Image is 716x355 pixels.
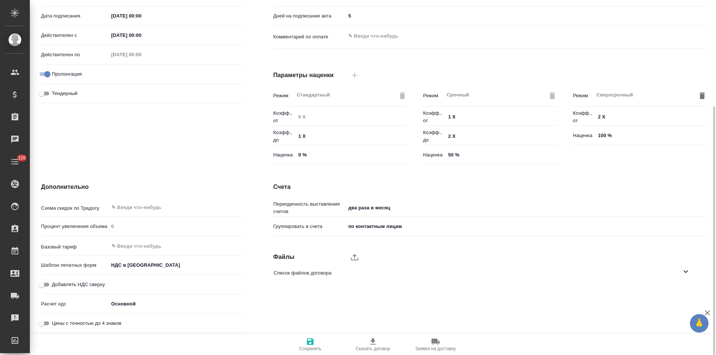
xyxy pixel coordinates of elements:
span: Добавлять НДС сверху [52,281,105,288]
span: Список файлов договора [274,269,681,277]
input: ✎ Введи что-нибудь [446,149,558,160]
a: 120 [2,152,28,171]
p: Процент увеличения объема [41,223,109,230]
span: 120 [13,154,30,162]
p: Режим [273,92,294,99]
input: ✎ Введи что-нибудь [109,10,174,21]
div: по контактным лицам [346,220,708,233]
div: Список файлов договора [268,264,702,282]
p: Наценка [273,151,296,159]
button: 🙏 [690,314,709,333]
div: Основной [109,298,244,310]
p: Наценка [573,132,595,139]
button: Open [239,245,241,247]
input: ✎ Введи что-нибудь [111,203,216,212]
p: Коэфф., до [273,129,296,144]
input: Пустое поле [296,112,408,123]
p: Коэфф., от [423,110,445,124]
span: Скачать договор [356,346,390,351]
p: Схема скидок по Традосу [41,205,109,212]
p: Расчет ндс [41,300,109,308]
input: ✎ Введи что-нибудь [296,131,408,142]
div: НДС в [GEOGRAPHIC_DATA] [109,259,244,272]
p: Группировать в счета [273,223,346,230]
div: два раза в месяц [346,202,708,214]
input: Пустое поле [109,49,174,60]
p: Режим [423,92,443,99]
span: Цены с точностью до 4 знаков [52,320,122,327]
p: Наценка [423,151,445,159]
h4: Счета [273,183,708,191]
button: Скачать договор [342,334,404,355]
input: Пустое поле [109,221,244,232]
input: ✎ Введи что-нибудь [595,130,707,141]
p: Дней на подписание акта [273,12,346,20]
input: ✎ Введи что-нибудь [446,131,558,142]
button: Заявка на доставку [404,334,467,355]
p: Шаблон печатных форм [41,262,109,269]
span: Тендерный [52,90,78,97]
h4: Дополнительно [41,183,244,191]
input: ✎ Введи что-нибудь [109,30,174,41]
p: Периодичность выставления счетов [273,200,346,215]
input: ✎ Введи что-нибудь [446,112,558,123]
p: Действителен с [41,32,109,39]
h4: Параметры наценки [273,71,346,80]
p: Коэфф., от [273,110,296,124]
label: upload [346,248,364,266]
span: 🙏 [693,316,706,331]
button: Open [239,207,241,208]
p: Действителен по [41,51,109,58]
input: ✎ Введи что-нибудь [296,149,408,160]
input: ✎ Введи что-нибудь [595,112,707,123]
span: Заявка на доставку [415,346,456,351]
button: Сохранить [279,334,342,355]
p: Дата подписания [41,12,109,20]
p: Коэфф., от [573,110,595,124]
input: ✎ Введи что-нибудь [111,241,216,250]
p: Комментарий по оплате [273,33,346,41]
input: ✎ Введи что-нибудь [346,10,708,21]
span: Пролонгация [52,70,82,78]
p: Коэфф., до [423,129,445,144]
button: Удалить режим [697,90,708,101]
span: Сохранить [299,346,321,351]
p: Базовый тариф [41,243,109,251]
h4: Файлы [273,253,346,262]
p: Режим [573,92,593,99]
